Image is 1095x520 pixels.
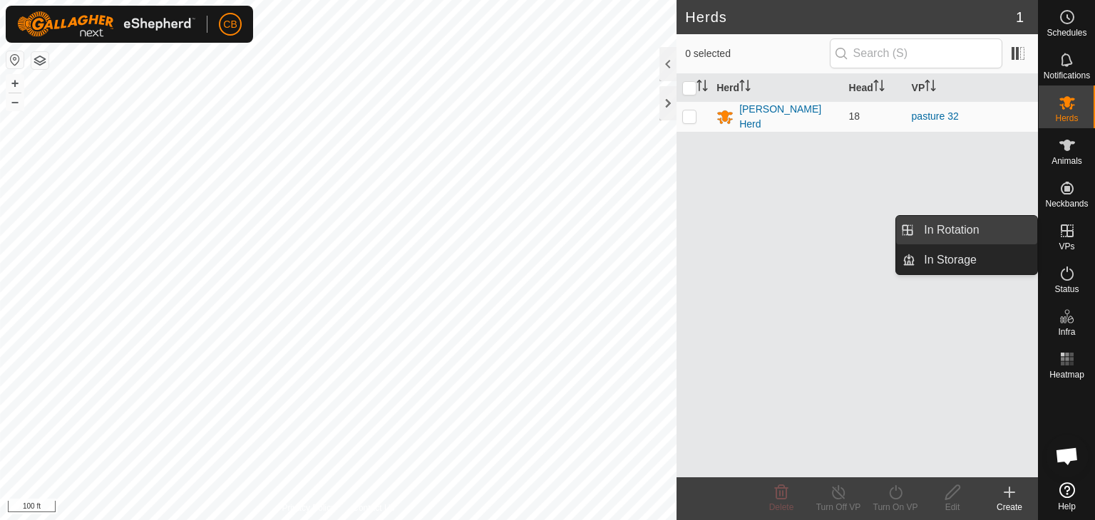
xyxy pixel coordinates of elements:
h2: Herds [685,9,1016,26]
div: Open chat [1046,435,1089,477]
li: In Storage [896,246,1037,274]
a: In Rotation [915,216,1037,244]
div: Turn Off VP [810,501,867,514]
th: Head [843,74,906,102]
th: Herd [711,74,843,102]
li: In Rotation [896,216,1037,244]
a: In Storage [915,246,1037,274]
button: – [6,93,24,110]
span: Herds [1055,114,1078,123]
span: Notifications [1044,71,1090,80]
span: 0 selected [685,46,829,61]
div: [PERSON_NAME] Herd [739,102,837,132]
button: Map Layers [31,52,48,69]
span: Heatmap [1049,370,1084,379]
span: Animals [1052,157,1082,165]
span: 18 [849,110,860,122]
span: VPs [1059,242,1074,251]
span: In Rotation [924,222,979,239]
a: Privacy Policy [282,501,336,514]
div: Edit [924,501,981,514]
p-sorticon: Activate to sort [739,82,751,93]
button: + [6,75,24,92]
span: CB [223,17,237,32]
p-sorticon: Activate to sort [873,82,885,93]
p-sorticon: Activate to sort [925,82,936,93]
p-sorticon: Activate to sort [696,82,708,93]
span: Infra [1058,328,1075,336]
img: Gallagher Logo [17,11,195,37]
span: Status [1054,285,1079,293]
a: Help [1039,477,1095,516]
span: In Storage [924,251,977,269]
div: Create [981,501,1038,514]
input: Search (S) [830,38,1002,68]
div: Turn On VP [867,501,924,514]
a: pasture 32 [912,110,959,122]
span: Help [1058,502,1076,511]
button: Reset Map [6,51,24,68]
span: Schedules [1047,28,1086,37]
span: Delete [769,502,794,512]
span: 1 [1016,6,1024,28]
span: Neckbands [1045,199,1088,208]
a: Contact Us [352,501,394,514]
th: VP [906,74,1038,102]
